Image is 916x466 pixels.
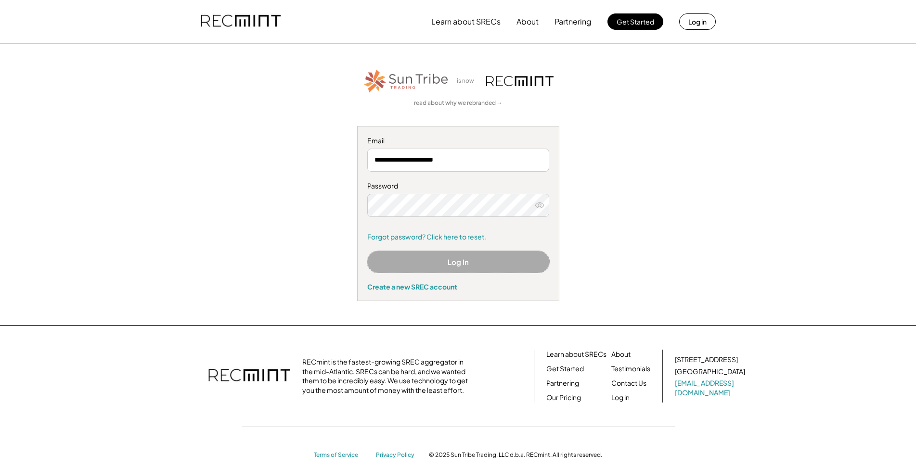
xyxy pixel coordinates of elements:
[367,136,549,146] div: Email
[201,5,281,38] img: recmint-logotype%403x.png
[546,350,606,359] a: Learn about SRECs
[302,357,473,395] div: RECmint is the fastest-growing SREC aggregator in the mid-Atlantic. SRECs can be hard, and we wan...
[429,451,602,459] div: © 2025 Sun Tribe Trading, LLC d.b.a. RECmint. All rights reserved.
[454,77,481,85] div: is now
[607,13,663,30] button: Get Started
[675,355,738,365] div: [STREET_ADDRESS]
[546,378,579,388] a: Partnering
[611,378,646,388] a: Contact Us
[555,12,592,31] button: Partnering
[367,282,549,291] div: Create a new SREC account
[367,181,549,191] div: Password
[675,367,745,377] div: [GEOGRAPHIC_DATA]
[611,393,630,403] a: Log in
[376,451,419,459] a: Privacy Policy
[314,451,367,459] a: Terms of Service
[414,99,503,107] a: read about why we rebranded →
[546,393,581,403] a: Our Pricing
[679,13,716,30] button: Log in
[208,359,290,393] img: recmint-logotype%403x.png
[516,12,539,31] button: About
[367,251,549,273] button: Log In
[431,12,501,31] button: Learn about SRECs
[611,350,631,359] a: About
[546,364,584,374] a: Get Started
[367,232,549,242] a: Forgot password? Click here to reset.
[611,364,650,374] a: Testimonials
[486,76,554,86] img: recmint-logotype%403x.png
[363,68,450,94] img: STT_Horizontal_Logo%2B-%2BColor.png
[675,378,747,397] a: [EMAIL_ADDRESS][DOMAIN_NAME]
